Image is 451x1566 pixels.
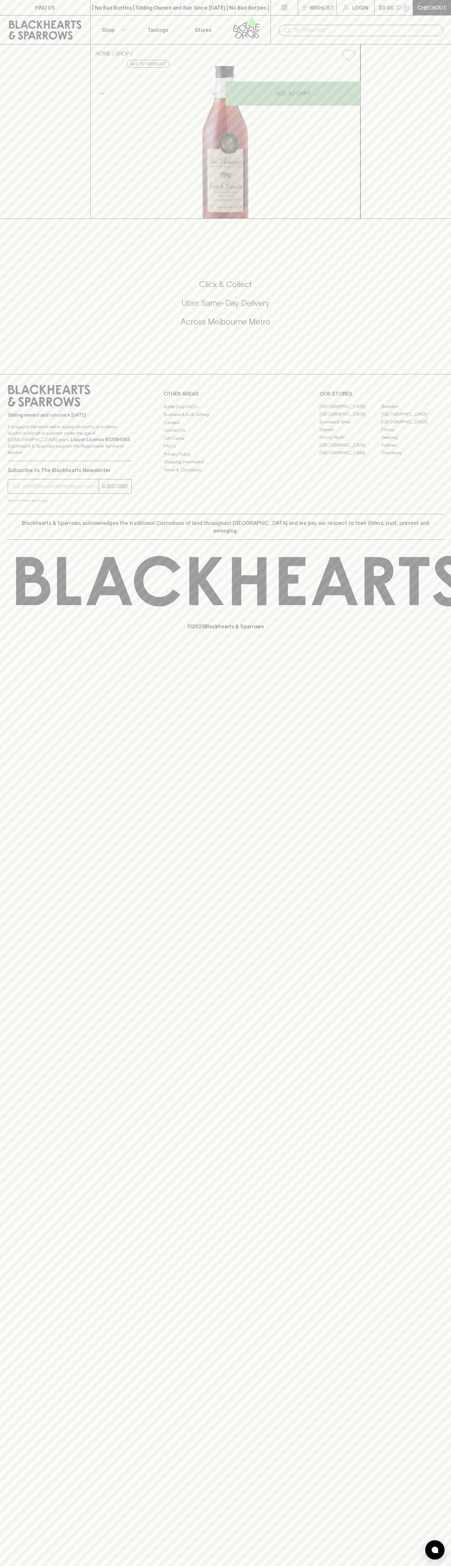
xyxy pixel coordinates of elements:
[319,449,381,457] a: [GEOGRAPHIC_DATA]
[319,390,443,398] p: OUR STORES
[340,47,358,63] button: Add to wishlist
[319,403,381,411] a: [GEOGRAPHIC_DATA]
[276,90,310,97] p: ADD TO CART
[35,4,55,12] p: FIND US
[99,479,131,493] button: SUBSCRIBE
[381,434,443,441] a: Geelong
[164,442,288,450] a: FAQ's
[319,426,381,434] a: Elwood
[319,418,381,426] a: Brunswick West
[378,4,394,12] p: $0.00
[164,390,288,398] p: OTHER AREAS
[164,403,288,411] a: Bottle Drop FAQ's
[135,15,181,44] a: Tastings
[319,434,381,441] a: Fitzroy North
[8,279,443,290] h5: Click & Collect
[164,427,288,434] a: Contact Us
[8,298,443,308] h5: Uber Same-Day Delivery
[8,316,443,327] h5: Across Melbourne Metro
[381,411,443,418] a: [GEOGRAPHIC_DATA]
[148,26,168,34] p: Tastings
[8,497,132,504] p: We will never spam you
[96,51,111,56] a: HOME
[164,466,288,474] a: Terms & Conditions
[405,6,407,9] p: 0
[352,4,368,12] p: Login
[164,458,288,466] a: Shipping Information
[164,419,288,426] a: Careers
[181,15,226,44] a: Stores
[102,482,129,490] p: SUBSCRIBE
[8,466,132,474] p: Subscribe to The Blackhearts Newsletter
[8,423,132,456] p: It is against the law to sell or supply alcohol to, or to obtain alcohol on behalf of a person un...
[164,450,288,458] a: Privacy Policy
[195,26,211,34] p: Stores
[13,481,99,491] input: e.g. jane@blackheartsandsparrows.com.au
[294,25,438,35] input: Try "Pinot noir"
[381,403,443,411] a: Braddon
[417,4,446,12] p: Checkout
[8,253,443,361] div: Call to action block
[71,437,130,442] strong: Liquor License #32064953
[91,15,136,44] button: Shop
[102,26,115,34] p: Shop
[226,82,360,106] button: ADD TO CART
[381,449,443,457] a: Thornbury
[13,519,438,535] p: Blackhearts & Sparrows acknowledges the traditional Custodians of land throughout [GEOGRAPHIC_DAT...
[319,411,381,418] a: [GEOGRAPHIC_DATA]
[381,441,443,449] a: Prahran
[164,434,288,442] a: Gift Cards
[8,412,132,418] p: Sibling owned and run since [DATE]
[164,411,288,419] a: Business & Bulk Gifting
[381,418,443,426] a: [GEOGRAPHIC_DATA]
[381,426,443,434] a: Fitzroy
[115,51,129,56] a: SHOP
[319,441,381,449] a: [GEOGRAPHIC_DATA]
[432,1547,438,1553] img: bubble-icon
[309,4,334,12] p: Wishlist
[127,60,169,68] button: Add to wishlist
[91,66,360,218] img: 3290.png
